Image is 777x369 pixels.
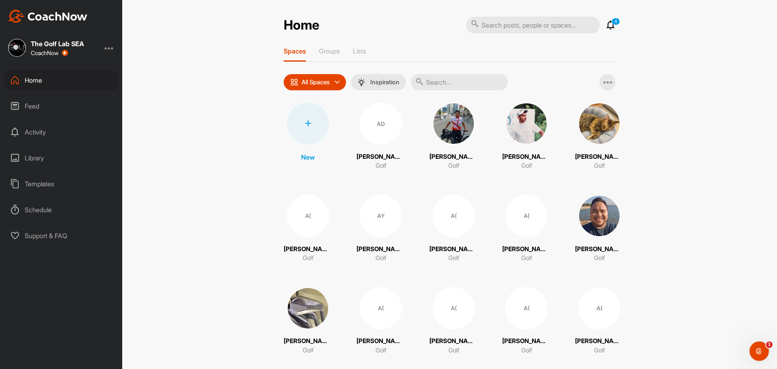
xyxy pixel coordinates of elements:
p: Lists [353,47,366,55]
p: Golf [376,346,386,355]
p: Golf [303,346,314,355]
p: [PERSON_NAME] ([PERSON_NAME]) [575,337,624,346]
p: Golf [521,346,532,355]
p: Golf [594,161,605,171]
iframe: Intercom live chat [749,341,769,361]
p: Golf [521,161,532,171]
p: Golf [521,254,532,263]
div: AD [360,102,402,145]
p: [PERSON_NAME] ([PERSON_NAME]) [429,337,478,346]
p: [PERSON_NAME] ([PERSON_NAME]) [502,152,551,162]
p: Golf [448,346,459,355]
div: AY [360,195,402,237]
p: [PERSON_NAME] ([PERSON_NAME]) [284,245,332,254]
a: A([PERSON_NAME] ([PERSON_NAME])Golf [429,287,478,355]
div: Support & FAQ [4,226,119,246]
p: [PERSON_NAME] ([PERSON_NAME]) [502,337,551,346]
p: [PERSON_NAME] ([PERSON_NAME]) [575,245,624,254]
img: CoachNow [8,10,87,23]
img: icon [290,78,298,86]
img: square_62ef3ae2dc162735c7079ee62ef76d1e.jpg [8,39,26,57]
div: A( [505,195,548,237]
a: [PERSON_NAME] ([PERSON_NAME])Golf [575,195,624,263]
p: Golf [376,254,386,263]
img: square_7023741733017b74f6b5faf293a64506.jpg [287,287,329,329]
p: Golf [303,254,314,263]
a: A([PERSON_NAME] ([PERSON_NAME])Golf [575,287,624,355]
p: Groups [319,47,340,55]
p: Spaces [284,47,306,55]
p: [PERSON_NAME] ([PERSON_NAME]) [429,245,478,254]
a: A([PERSON_NAME] ([PERSON_NAME])Golf [284,195,332,263]
a: AY[PERSON_NAME]Golf [357,195,405,263]
p: 4 [611,18,620,25]
div: Feed [4,96,119,116]
div: CoachNow [31,50,68,56]
p: [PERSON_NAME] ([PERSON_NAME]) [575,152,624,162]
p: [PERSON_NAME] [357,152,405,162]
a: [PERSON_NAME] ([PERSON_NAME])Golf [502,102,551,171]
a: A([PERSON_NAME] ([PERSON_NAME])Golf [502,195,551,263]
div: A( [287,195,329,237]
img: square_243839dcdafb57099bc2441a2f55ebde.jpg [505,102,548,145]
a: A([PERSON_NAME] ([PERSON_NAME])Golf [429,195,478,263]
p: Golf [594,346,605,355]
div: The Golf Lab SEA [31,41,84,47]
p: [PERSON_NAME] ([PERSON_NAME]) [284,337,332,346]
div: A( [578,287,620,329]
a: A([PERSON_NAME] ([PERSON_NAME])Golf [502,287,551,355]
p: New [301,152,315,162]
img: square_023f06232da0306e7986b5dae0339f8a.jpg [433,102,475,145]
span: 1 [766,341,773,348]
input: Search posts, people or spaces... [466,17,600,34]
input: Search... [411,74,508,90]
p: Inspiration [370,79,399,85]
div: A( [360,287,402,329]
p: Golf [448,161,459,171]
p: Golf [376,161,386,171]
img: menuIcon [357,78,365,86]
div: A( [505,287,548,329]
a: AD[PERSON_NAME]Golf [357,102,405,171]
p: [PERSON_NAME] [429,152,478,162]
p: [PERSON_NAME] ([PERSON_NAME]) [502,245,551,254]
div: A( [433,195,475,237]
div: Schedule [4,200,119,220]
a: [PERSON_NAME] ([PERSON_NAME])Golf [575,102,624,171]
a: [PERSON_NAME]Golf [429,102,478,171]
a: A([PERSON_NAME] ([PERSON_NAME])Golf [357,287,405,355]
div: A( [433,287,475,329]
div: Templates [4,174,119,194]
img: square_cdbcab7923c79256a37de66ca3d6eb49.jpg [578,195,620,237]
p: [PERSON_NAME] [357,245,405,254]
p: Golf [448,254,459,263]
h2: Home [284,17,319,33]
p: All Spaces [301,79,330,85]
p: Golf [594,254,605,263]
a: [PERSON_NAME] ([PERSON_NAME])Golf [284,287,332,355]
div: Library [4,148,119,168]
div: Home [4,70,119,90]
p: [PERSON_NAME] ([PERSON_NAME]) [357,337,405,346]
img: square_f9ced065f521f0409e65ed1322df3491.jpg [578,102,620,145]
div: Activity [4,122,119,142]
